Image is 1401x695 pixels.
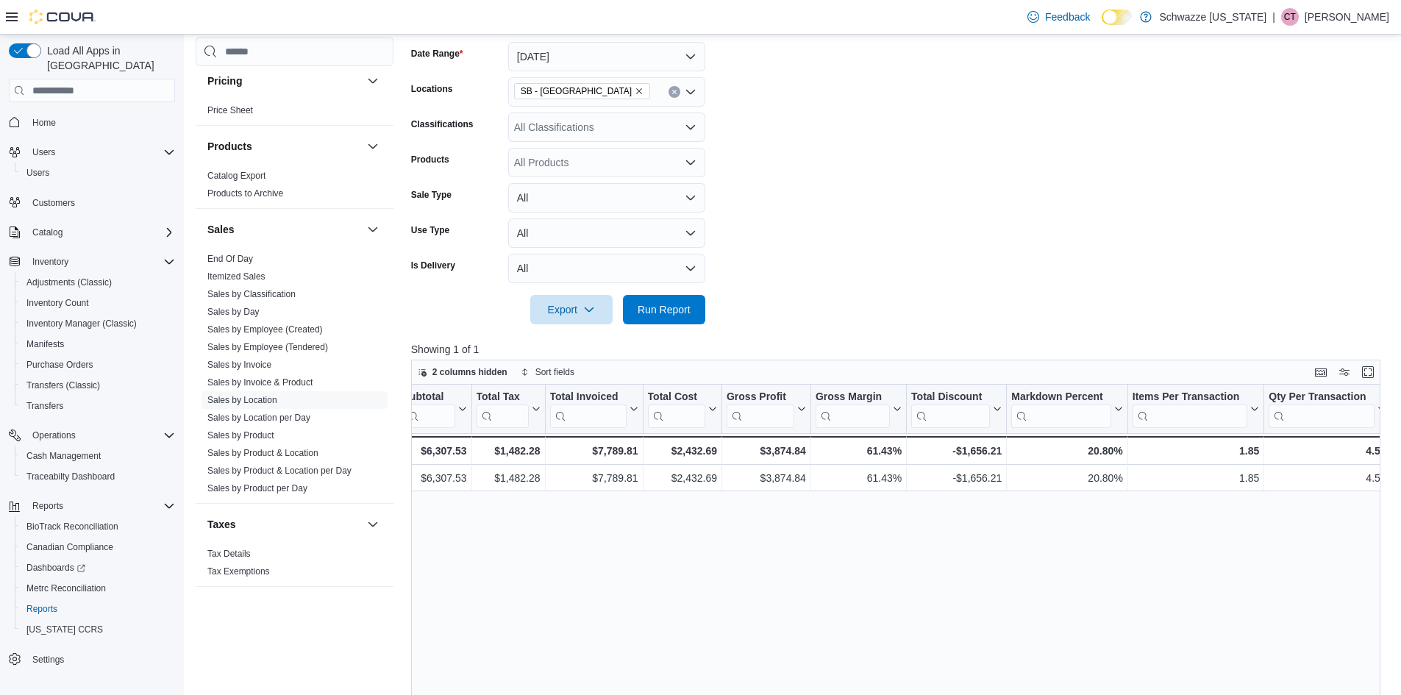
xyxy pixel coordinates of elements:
button: Total Invoiced [549,391,638,428]
span: Settings [32,654,64,666]
a: End Of Day [207,254,253,264]
button: Inventory [3,252,181,272]
button: Inventory Manager (Classic) [15,313,181,334]
a: Reports [21,600,63,618]
span: Washington CCRS [21,621,175,638]
div: 1.85 [1133,442,1260,460]
button: Open list of options [685,157,696,168]
div: Pricing [196,101,393,125]
button: [DATE] [508,42,705,71]
button: Transfers (Classic) [15,375,181,396]
button: BioTrack Reconciliation [15,516,181,537]
span: Sales by Product & Location per Day [207,465,352,477]
label: Products [411,154,449,165]
span: Sales by Employee (Tendered) [207,341,328,353]
span: Users [32,146,55,158]
div: Total Discount [911,391,990,404]
a: Dashboards [21,559,91,577]
h3: Products [207,139,252,154]
button: Pricing [364,72,382,90]
span: CT [1284,8,1296,26]
a: Sales by Day [207,307,260,317]
a: Customers [26,194,81,212]
button: Products [364,138,382,155]
a: Metrc Reconciliation [21,580,112,597]
a: Canadian Compliance [21,538,119,556]
button: Sort fields [515,363,580,381]
div: $3,874.84 [727,469,806,487]
div: Items Per Transaction [1133,391,1248,404]
a: Transfers [21,397,69,415]
button: Products [207,139,361,154]
span: [US_STATE] CCRS [26,624,103,635]
button: Reports [3,496,181,516]
div: Qty Per Transaction [1269,391,1374,404]
span: Inventory [26,253,175,271]
a: [US_STATE] CCRS [21,621,109,638]
button: Open list of options [685,86,696,98]
div: Total Invoiced [549,391,626,404]
a: Sales by Product & Location per Day [207,466,352,476]
div: 1.85 [1133,469,1260,487]
span: Sales by Day [207,306,260,318]
span: Customers [26,193,175,212]
a: Feedback [1022,2,1096,32]
div: Total Tax [476,391,528,428]
div: 61.43% [816,442,902,460]
span: Sales by Product & Location [207,447,318,459]
span: Metrc Reconciliation [21,580,175,597]
div: Markdown Percent [1011,391,1111,404]
span: Dark Mode [1102,25,1102,26]
a: Dashboards [15,557,181,578]
div: $3,874.84 [727,442,806,460]
button: Clear input [669,86,680,98]
button: Users [26,143,61,161]
span: Canadian Compliance [21,538,175,556]
div: 61.43% [816,469,902,487]
button: Gross Margin [816,391,902,428]
a: Sales by Product [207,430,274,441]
p: [PERSON_NAME] [1305,8,1389,26]
div: Taxes [196,545,393,586]
div: $6,307.53 [402,442,466,460]
div: Subtotal [402,391,454,404]
span: Purchase Orders [21,356,175,374]
button: Remove SB - Brighton from selection in this group [635,87,644,96]
div: $6,307.53 [402,469,466,487]
span: Reports [26,497,175,515]
div: Gross Margin [816,391,890,404]
div: 4.51 [1269,442,1386,460]
button: Subtotal [402,391,466,428]
a: Inventory Count [21,294,95,312]
span: Dashboards [26,562,85,574]
span: Reports [21,600,175,618]
span: Cash Management [26,450,101,462]
button: Open list of options [685,121,696,133]
span: Canadian Compliance [26,541,113,553]
span: Purchase Orders [26,359,93,371]
a: Sales by Employee (Tendered) [207,342,328,352]
button: Cash Management [15,446,181,466]
span: Metrc Reconciliation [26,582,106,594]
button: [US_STATE] CCRS [15,619,181,640]
span: Reports [26,603,57,615]
button: Keyboard shortcuts [1312,363,1330,381]
span: Users [21,164,175,182]
span: Adjustments (Classic) [21,274,175,291]
button: Transfers [15,396,181,416]
span: Sales by Invoice & Product [207,377,313,388]
span: Sales by Location per Day [207,412,310,424]
button: 2 columns hidden [412,363,513,381]
span: SB - [GEOGRAPHIC_DATA] [521,84,632,99]
a: Purchase Orders [21,356,99,374]
span: Dashboards [21,559,175,577]
button: Manifests [15,334,181,354]
button: Reports [15,599,181,619]
button: Operations [3,425,181,446]
label: Locations [411,83,453,95]
button: Metrc Reconciliation [15,578,181,599]
span: Tax Details [207,548,251,560]
a: Price Sheet [207,105,253,115]
div: $2,432.69 [647,469,716,487]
